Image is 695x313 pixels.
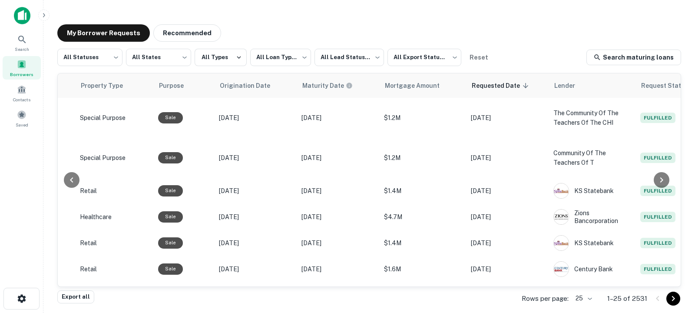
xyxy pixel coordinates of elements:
[219,264,293,274] p: [DATE]
[80,238,149,248] p: Retail
[301,264,375,274] p: [DATE]
[301,238,375,248] p: [DATE]
[158,211,183,222] div: Sale
[384,238,462,248] p: $1.4M
[219,186,293,196] p: [DATE]
[57,290,94,303] button: Export all
[380,73,467,98] th: Mortgage Amount
[652,216,695,257] iframe: Chat Widget
[250,46,311,69] div: All Loan Types
[301,212,375,222] p: [DATE]
[215,73,297,98] th: Origination Date
[195,49,247,66] button: All Types
[465,49,493,66] button: Reset
[302,81,364,90] span: Maturity dates displayed may be estimated. Please contact the lender for the most accurate maturi...
[80,153,149,163] p: Special Purpose
[219,153,293,163] p: [DATE]
[640,113,675,123] span: Fulfilled
[471,186,545,196] p: [DATE]
[3,107,41,130] a: Saved
[154,73,215,98] th: Purpose
[57,24,150,42] button: My Borrower Requests
[15,46,29,53] span: Search
[14,7,30,24] img: capitalize-icon.png
[554,210,569,224] img: picture
[16,121,28,128] span: Saved
[158,112,183,123] div: Sale
[640,264,675,274] span: Fulfilled
[297,73,380,98] th: Maturity dates displayed may be estimated. Please contact the lender for the most accurate maturi...
[554,236,569,250] img: picture
[81,80,134,91] span: Property Type
[158,237,183,248] div: Sale
[553,183,632,199] div: KS Statebank
[666,292,680,306] button: Go to next page
[13,96,30,103] span: Contacts
[384,153,462,163] p: $1.2M
[384,113,462,123] p: $1.2M
[467,73,549,98] th: Requested Date
[80,113,149,123] p: Special Purpose
[553,209,632,225] div: Zions Bancorporation
[158,185,183,196] div: Sale
[153,24,221,42] button: Recommended
[219,113,293,123] p: [DATE]
[220,80,281,91] span: Origination Date
[554,183,569,198] img: picture
[387,46,461,69] div: All Export Statuses
[3,56,41,80] a: Borrowers
[471,238,545,248] p: [DATE]
[553,148,632,167] p: Community Of The Teachers Of T
[301,113,375,123] p: [DATE]
[80,186,149,196] p: Retail
[554,262,569,276] img: picture
[471,153,545,163] p: [DATE]
[159,80,195,91] span: Purpose
[471,113,545,123] p: [DATE]
[522,293,569,304] p: Rows per page:
[80,264,149,274] p: Retail
[10,71,33,78] span: Borrowers
[384,264,462,274] p: $1.6M
[384,186,462,196] p: $1.4M
[302,81,344,90] h6: Maturity Date
[471,212,545,222] p: [DATE]
[553,108,632,127] p: The Community Of The Teachers Of The CHI
[219,238,293,248] p: [DATE]
[314,46,384,69] div: All Lead Statuses
[3,81,41,105] a: Contacts
[471,264,545,274] p: [DATE]
[158,152,183,163] div: Sale
[385,80,451,91] span: Mortgage Amount
[607,293,647,304] p: 1–25 of 2531
[76,73,154,98] th: Property Type
[301,186,375,196] p: [DATE]
[3,31,41,54] a: Search
[640,212,675,222] span: Fulfilled
[472,80,531,91] span: Requested Date
[158,263,183,274] div: Sale
[554,80,586,91] span: Lender
[640,238,675,248] span: Fulfilled
[586,50,681,65] a: Search maturing loans
[302,81,353,90] div: Maturity dates displayed may be estimated. Please contact the lender for the most accurate maturi...
[549,73,636,98] th: Lender
[640,186,675,196] span: Fulfilled
[57,46,122,69] div: All Statuses
[553,235,632,251] div: KS Statebank
[553,261,632,277] div: Century Bank
[219,212,293,222] p: [DATE]
[301,153,375,163] p: [DATE]
[640,153,675,163] span: Fulfilled
[572,292,593,305] div: 25
[384,212,462,222] p: $4.7M
[80,212,149,222] p: Healthcare
[126,46,191,69] div: All States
